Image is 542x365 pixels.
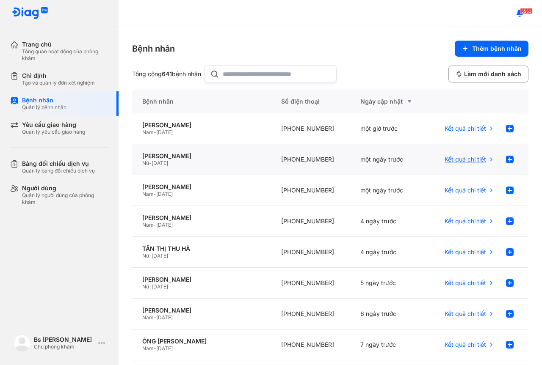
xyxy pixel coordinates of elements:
[149,252,152,259] span: -
[448,66,528,82] button: Làm mới danh sách
[22,160,95,167] div: Bảng đối chiếu dịch vụ
[22,48,108,62] div: Tổng quan hoạt động của phòng khám
[445,310,486,318] span: Kết quả chi tiết
[472,45,522,52] span: Thêm bệnh nhân
[350,144,429,175] div: một ngày trước
[464,70,521,78] span: Làm mới danh sách
[271,175,350,206] div: [PHONE_NUMBER]
[22,121,85,129] div: Yêu cầu giao hàng
[350,175,429,206] div: một ngày trước
[445,187,486,194] span: Kết quả chi tiết
[22,129,85,135] div: Quản lý yêu cầu giao hàng
[350,268,429,299] div: 5 ngày trước
[142,191,154,197] span: Nam
[271,206,350,237] div: [PHONE_NUMBER]
[22,41,108,48] div: Trang chủ
[271,329,350,360] div: [PHONE_NUMBER]
[142,245,261,252] div: TÂN THỊ THU HÀ
[445,341,486,349] span: Kết quả chi tiết
[156,129,173,135] span: [DATE]
[142,129,154,135] span: Nam
[445,125,486,132] span: Kết quả chi tiết
[142,183,261,191] div: [PERSON_NAME]
[154,314,156,321] span: -
[152,283,168,290] span: [DATE]
[152,252,168,259] span: [DATE]
[520,8,533,14] span: 5553
[455,41,528,57] button: Thêm bệnh nhân
[142,307,261,314] div: [PERSON_NAME]
[142,276,261,283] div: [PERSON_NAME]
[149,160,152,166] span: -
[132,90,271,113] div: Bệnh nhân
[154,129,156,135] span: -
[156,314,173,321] span: [DATE]
[149,283,152,290] span: -
[132,70,201,78] div: Tổng cộng bệnh nhân
[142,214,261,222] div: [PERSON_NAME]
[22,80,95,86] div: Tạo và quản lý đơn xét nghiệm
[445,279,486,287] span: Kết quả chi tiết
[152,160,168,166] span: [DATE]
[142,121,261,129] div: [PERSON_NAME]
[142,314,154,321] span: Nam
[156,191,173,197] span: [DATE]
[154,345,156,351] span: -
[360,96,419,107] div: Ngày cập nhật
[271,113,350,144] div: [PHONE_NUMBER]
[350,299,429,329] div: 6 ngày trước
[156,345,173,351] span: [DATE]
[142,283,149,290] span: Nữ
[142,222,154,228] span: Nam
[445,248,486,256] span: Kết quả chi tiết
[156,222,173,228] span: [DATE]
[22,184,108,192] div: Người dùng
[142,252,149,259] span: Nữ
[271,268,350,299] div: [PHONE_NUMBER]
[12,7,48,20] img: logo
[142,152,261,160] div: [PERSON_NAME]
[22,96,66,104] div: Bệnh nhân
[142,160,149,166] span: Nữ
[350,206,429,237] div: 4 ngày trước
[34,343,95,350] div: Chủ phòng khám
[22,167,95,174] div: Quản lý bảng đối chiếu dịch vụ
[162,70,172,77] span: 641
[271,144,350,175] div: [PHONE_NUMBER]
[271,237,350,268] div: [PHONE_NUMBER]
[271,90,350,113] div: Số điện thoại
[22,192,108,206] div: Quản lý người dùng của phòng khám
[22,72,95,80] div: Chỉ định
[350,113,429,144] div: một giờ trước
[445,156,486,163] span: Kết quả chi tiết
[445,217,486,225] span: Kết quả chi tiết
[154,191,156,197] span: -
[154,222,156,228] span: -
[22,104,66,111] div: Quản lý bệnh nhân
[142,345,154,351] span: Nam
[350,329,429,360] div: 7 ngày trước
[34,336,95,343] div: Bs [PERSON_NAME]
[14,335,30,351] img: logo
[132,43,175,55] div: Bệnh nhân
[271,299,350,329] div: [PHONE_NUMBER]
[350,237,429,268] div: 4 ngày trước
[142,338,261,345] div: ÔNG [PERSON_NAME]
